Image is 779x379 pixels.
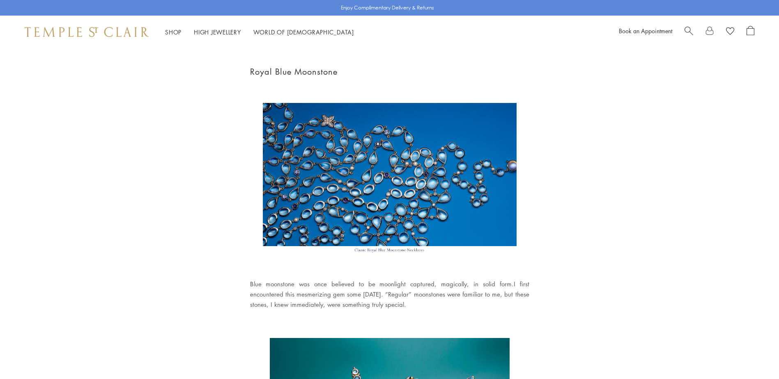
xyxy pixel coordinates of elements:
nav: Main navigation [165,27,354,37]
a: ShopShop [165,28,182,36]
a: World of [DEMOGRAPHIC_DATA]World of [DEMOGRAPHIC_DATA] [253,28,354,36]
a: Book an Appointment [619,27,672,35]
div: Blue moonstone was once believed to be moonlight captured, magically, in solid form.I first encou... [250,279,529,309]
iframe: Gorgias live chat messenger [738,340,771,371]
a: High JewelleryHigh Jewellery [194,28,241,36]
a: Search [685,26,693,38]
a: View Wishlist [726,26,734,38]
a: Open Shopping Bag [747,26,754,38]
p: Enjoy Complimentary Delivery & Returns [341,4,434,12]
img: Temple St. Clair [25,27,149,37]
h1: Royal Blue Moonstone [250,65,529,78]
